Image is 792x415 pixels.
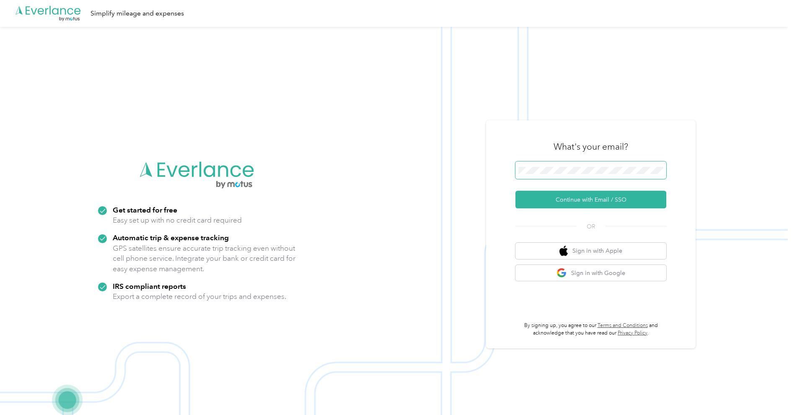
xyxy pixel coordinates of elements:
[515,191,666,208] button: Continue with Email / SSO
[113,243,296,274] p: GPS satellites ensure accurate trip tracking even without cell phone service. Integrate your bank...
[113,233,229,242] strong: Automatic trip & expense tracking
[556,268,567,278] img: google logo
[515,243,666,259] button: apple logoSign in with Apple
[576,222,606,231] span: OR
[598,322,648,329] a: Terms and Conditions
[515,322,666,337] p: By signing up, you agree to our and acknowledge that you have read our .
[113,291,286,302] p: Export a complete record of your trips and expenses.
[91,8,184,19] div: Simplify mileage and expenses
[113,215,242,226] p: Easy set up with no credit card required
[515,265,666,281] button: google logoSign in with Google
[113,205,177,214] strong: Get started for free
[745,368,792,415] iframe: Everlance-gr Chat Button Frame
[559,246,568,256] img: apple logo
[113,282,186,290] strong: IRS compliant reports
[554,141,628,153] h3: What's your email?
[618,330,647,336] a: Privacy Policy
